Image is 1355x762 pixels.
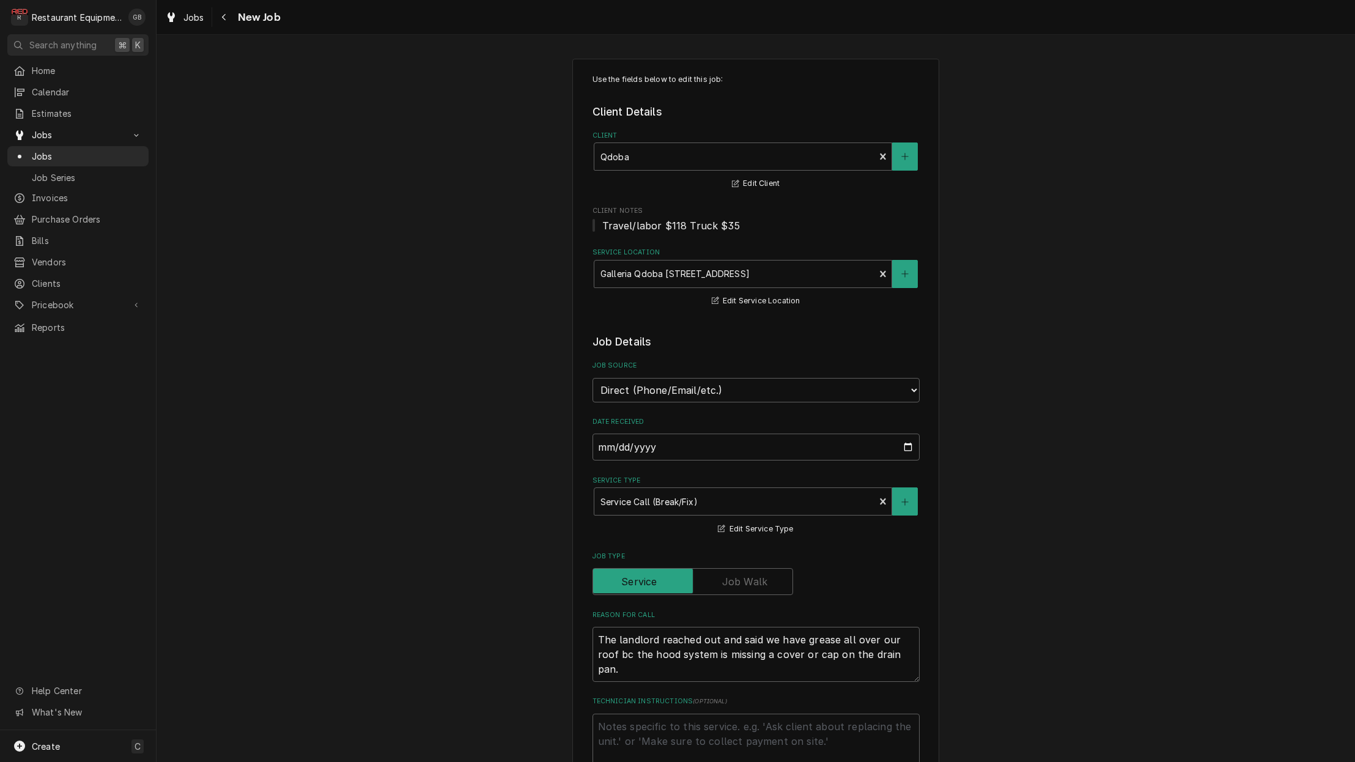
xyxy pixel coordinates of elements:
[710,294,802,309] button: Edit Service Location
[32,321,142,334] span: Reports
[593,206,920,216] span: Client Notes
[593,476,920,486] label: Service Type
[234,9,281,26] span: New Job
[593,334,920,350] legend: Job Details
[32,741,60,752] span: Create
[160,7,209,28] a: Jobs
[32,277,142,290] span: Clients
[32,191,142,204] span: Invoices
[7,317,149,338] a: Reports
[593,552,920,561] label: Job Type
[7,34,149,56] button: Search anything⌘K
[32,11,122,24] div: Restaurant Equipment Diagnostics
[135,740,141,753] span: C
[593,131,920,191] div: Client
[730,176,781,191] button: Edit Client
[593,104,920,120] legend: Client Details
[593,218,920,233] span: Client Notes
[215,7,234,27] button: Navigate back
[118,39,127,51] span: ⌘
[7,61,149,81] a: Home
[716,522,795,537] button: Edit Service Type
[892,260,918,288] button: Create New Location
[32,256,142,268] span: Vendors
[32,706,141,719] span: What's New
[7,103,149,124] a: Estimates
[593,552,920,595] div: Job Type
[32,213,142,226] span: Purchase Orders
[7,188,149,208] a: Invoices
[7,82,149,102] a: Calendar
[593,476,920,536] div: Service Type
[892,487,918,516] button: Create New Service
[128,9,146,26] div: GB
[593,434,920,461] input: yyyy-mm-dd
[32,107,142,120] span: Estimates
[7,125,149,145] a: Go to Jobs
[32,234,142,247] span: Bills
[7,702,149,722] a: Go to What's New
[593,417,920,461] div: Date Received
[7,252,149,272] a: Vendors
[593,248,920,257] label: Service Location
[7,295,149,315] a: Go to Pricebook
[901,152,909,161] svg: Create New Client
[135,39,141,51] span: K
[11,9,28,26] div: R
[593,697,920,706] label: Technician Instructions
[593,361,920,371] label: Job Source
[693,698,727,705] span: ( optional )
[32,684,141,697] span: Help Center
[593,131,920,141] label: Client
[901,498,909,506] svg: Create New Service
[183,11,204,24] span: Jobs
[7,146,149,166] a: Jobs
[593,361,920,402] div: Job Source
[593,610,920,620] label: Reason For Call
[11,9,28,26] div: Restaurant Equipment Diagnostics's Avatar
[7,681,149,701] a: Go to Help Center
[32,64,142,77] span: Home
[602,220,740,232] span: Travel/labor $118 Truck $35
[32,171,142,184] span: Job Series
[32,86,142,98] span: Calendar
[593,248,920,308] div: Service Location
[892,142,918,171] button: Create New Client
[593,206,920,232] div: Client Notes
[7,168,149,188] a: Job Series
[32,128,124,141] span: Jobs
[32,150,142,163] span: Jobs
[901,270,909,278] svg: Create New Location
[593,627,920,682] textarea: The landlord reached out and said we have grease all over our roof bc the hood system is missing ...
[128,9,146,26] div: Gary Beaver's Avatar
[7,231,149,251] a: Bills
[29,39,97,51] span: Search anything
[32,298,124,311] span: Pricebook
[593,610,920,682] div: Reason For Call
[7,273,149,294] a: Clients
[7,209,149,229] a: Purchase Orders
[593,417,920,427] label: Date Received
[593,74,920,85] p: Use the fields below to edit this job:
